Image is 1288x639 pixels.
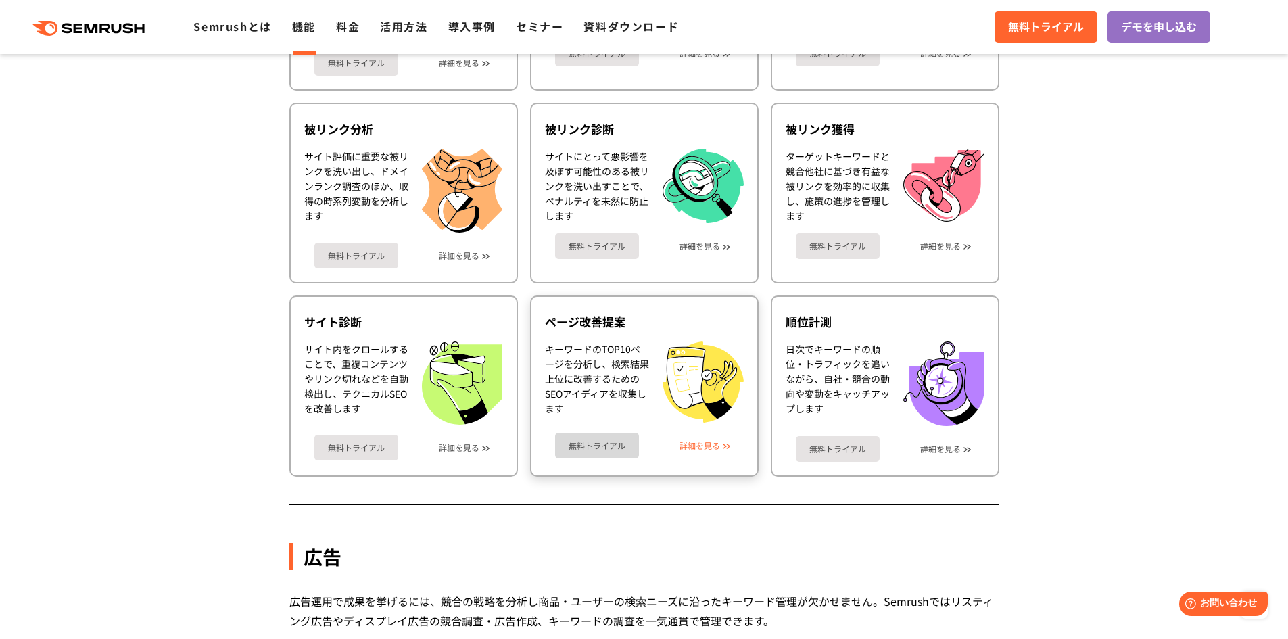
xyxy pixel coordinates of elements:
[796,233,880,259] a: 無料トライアル
[920,241,961,251] a: 詳細を見る
[289,543,999,570] div: 広告
[193,18,271,34] a: Semrushとは
[304,314,503,330] div: サイト診断
[920,444,961,454] a: 詳細を見る
[545,341,649,423] div: キーワードのTOP10ページを分析し、検索結果上位に改善するためのSEOアイディアを収集します
[786,121,984,137] div: 被リンク獲得
[903,149,984,222] img: 被リンク獲得
[1168,586,1273,624] iframe: Help widget launcher
[583,18,679,34] a: 資料ダウンロード
[439,58,479,68] a: 詳細を見る
[448,18,496,34] a: 導入事例
[555,433,639,458] a: 無料トライアル
[679,241,720,251] a: 詳細を見る
[786,149,890,223] div: ターゲットキーワードと競合他社に基づき有益な被リンクを効率的に収集し、施策の進捗を管理します
[545,121,744,137] div: 被リンク診断
[679,441,720,450] a: 詳細を見る
[304,341,408,425] div: サイト内をクロールすることで、重複コンテンツやリンク切れなどを自動検出し、テクニカルSEOを改善します
[422,341,502,425] img: サイト診断
[439,251,479,260] a: 詳細を見る
[289,592,999,631] div: 広告運用で成果を挙げるには、競合の戦略を分析し商品・ユーザーの検索ニーズに沿ったキーワード管理が欠かせません。Semrushではリスティング広告やディスプレイ広告の競合調査・広告作成、キーワード...
[663,341,744,423] img: ページ改善提案
[439,443,479,452] a: 詳細を見る
[796,436,880,462] a: 無料トライアル
[679,49,720,58] a: 詳細を見る
[786,341,890,426] div: 日次でキーワードの順位・トラフィックを追いながら、自社・競合の動向や変動をキャッチアップします
[314,435,398,460] a: 無料トライアル
[422,149,503,233] img: 被リンク分析
[1121,18,1197,36] span: デモを申し込む
[1008,18,1084,36] span: 無料トライアル
[545,149,649,224] div: サイトにとって悪影響を及ぼす可能性のある被リンクを洗い出すことで、ペナルティを未然に防止します
[516,18,563,34] a: セミナー
[545,314,744,330] div: ページ改善提案
[304,149,408,233] div: サイト評価に重要な被リンクを洗い出し、ドメインランク調査のほか、取得の時系列変動を分析します
[903,341,984,426] img: 順位計測
[380,18,427,34] a: 活用方法
[314,243,398,268] a: 無料トライアル
[920,49,961,58] a: 詳細を見る
[663,149,744,224] img: 被リンク診断
[786,314,984,330] div: 順位計測
[555,233,639,259] a: 無料トライアル
[995,11,1097,43] a: 無料トライアル
[1107,11,1210,43] a: デモを申し込む
[292,18,316,34] a: 機能
[304,121,503,137] div: 被リンク分析
[336,18,360,34] a: 料金
[314,50,398,76] a: 無料トライアル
